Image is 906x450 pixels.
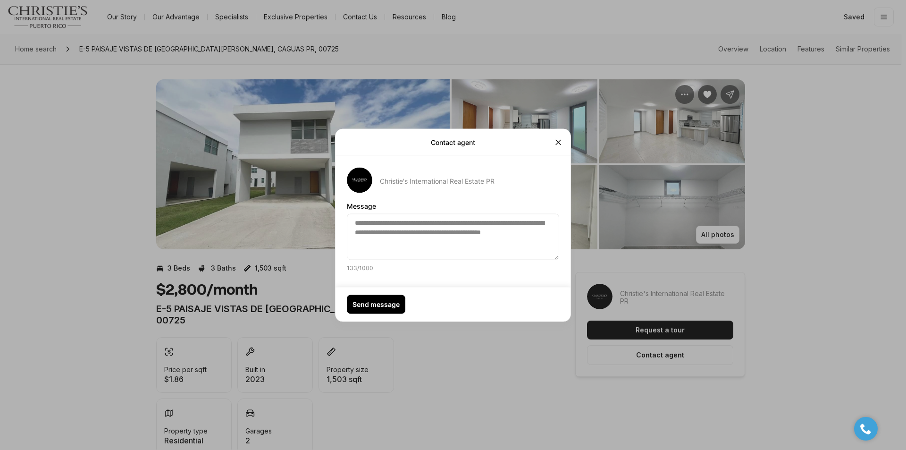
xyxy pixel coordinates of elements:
[347,202,559,210] label: Message
[347,264,373,271] p: 133 / 1000
[431,138,475,146] p: Contact agent
[347,295,405,314] button: Send message
[380,177,495,185] p: Christie's International Real Estate PR
[347,213,559,260] textarea: Message133/1000
[549,133,568,152] button: Close
[352,300,400,308] p: Send message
